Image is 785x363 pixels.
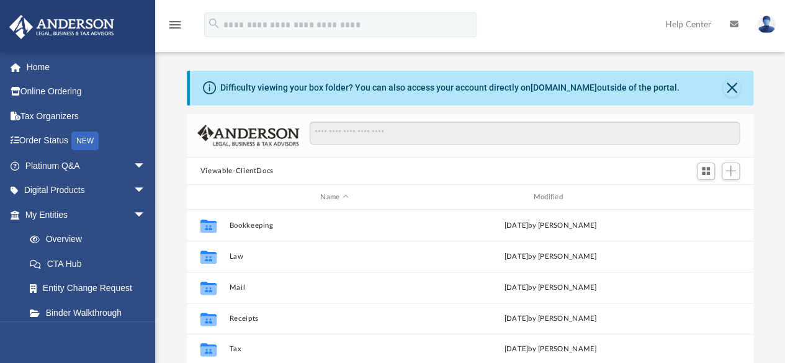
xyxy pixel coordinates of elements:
button: Bookkeeping [229,222,439,230]
button: Law [229,253,439,261]
button: Mail [229,284,439,292]
img: User Pic [757,16,776,34]
div: [DATE] by [PERSON_NAME] [445,282,655,294]
a: Digital Productsarrow_drop_down [9,178,164,203]
button: Switch to Grid View [697,163,715,180]
a: Online Ordering [9,79,164,104]
input: Search files and folders [310,122,740,145]
button: Close [723,79,740,97]
a: Home [9,55,164,79]
button: Receipts [229,315,439,323]
div: NEW [71,132,99,150]
div: id [192,192,223,203]
div: [DATE] by [PERSON_NAME] [445,251,655,262]
button: Tax [229,346,439,354]
a: Binder Walkthrough [17,300,164,325]
a: Platinum Q&Aarrow_drop_down [9,153,164,178]
a: Entity Change Request [17,276,164,301]
a: [DOMAIN_NAME] [531,83,597,92]
a: Order StatusNEW [9,128,164,154]
div: Name [228,192,439,203]
a: CTA Hub [17,251,164,276]
div: [DATE] by [PERSON_NAME] [445,220,655,231]
button: Add [722,163,740,180]
span: arrow_drop_down [133,178,158,204]
div: [DATE] by [PERSON_NAME] [445,313,655,325]
span: arrow_drop_down [133,202,158,228]
div: Difficulty viewing your box folder? You can also access your account directly on outside of the p... [220,81,680,94]
button: Viewable-ClientDocs [200,166,274,177]
i: menu [168,17,182,32]
div: id [661,192,748,203]
a: My Entitiesarrow_drop_down [9,202,164,227]
i: search [207,17,221,30]
a: Tax Organizers [9,104,164,128]
div: [DATE] by [PERSON_NAME] [445,344,655,355]
a: menu [168,24,182,32]
img: Anderson Advisors Platinum Portal [6,15,118,39]
span: arrow_drop_down [133,153,158,179]
div: Modified [445,192,656,203]
a: Overview [17,227,164,252]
